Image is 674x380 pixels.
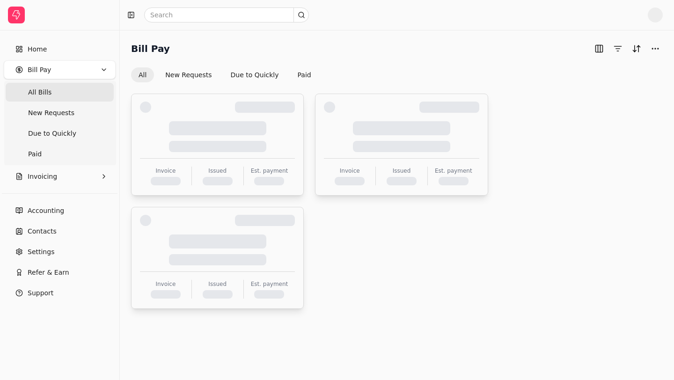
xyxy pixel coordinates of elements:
[629,41,644,56] button: Sort
[4,263,116,282] button: Refer & Earn
[4,242,116,261] a: Settings
[155,280,176,288] div: Invoice
[290,67,319,82] button: Paid
[158,67,219,82] button: New Requests
[144,7,309,22] input: Search
[4,60,116,79] button: Bill Pay
[4,167,116,186] button: Invoicing
[208,167,227,175] div: Issued
[6,83,114,102] a: All Bills
[251,280,288,288] div: Est. payment
[6,145,114,163] a: Paid
[131,41,170,56] h2: Bill Pay
[28,149,42,159] span: Paid
[6,103,114,122] a: New Requests
[28,65,51,75] span: Bill Pay
[28,172,57,182] span: Invoicing
[155,167,176,175] div: Invoice
[6,124,114,143] a: Due to Quickly
[208,280,227,288] div: Issued
[4,201,116,220] a: Accounting
[4,222,116,241] a: Contacts
[28,268,69,278] span: Refer & Earn
[648,41,663,56] button: More
[28,88,51,97] span: All Bills
[393,167,411,175] div: Issued
[131,67,154,82] button: All
[4,284,116,302] button: Support
[28,288,53,298] span: Support
[28,247,54,257] span: Settings
[4,40,116,58] a: Home
[223,67,286,82] button: Due to Quickly
[28,108,74,118] span: New Requests
[28,227,57,236] span: Contacts
[340,167,360,175] div: Invoice
[28,129,76,139] span: Due to Quickly
[131,67,319,82] div: Invoice filter options
[28,44,47,54] span: Home
[251,167,288,175] div: Est. payment
[28,206,64,216] span: Accounting
[435,167,472,175] div: Est. payment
